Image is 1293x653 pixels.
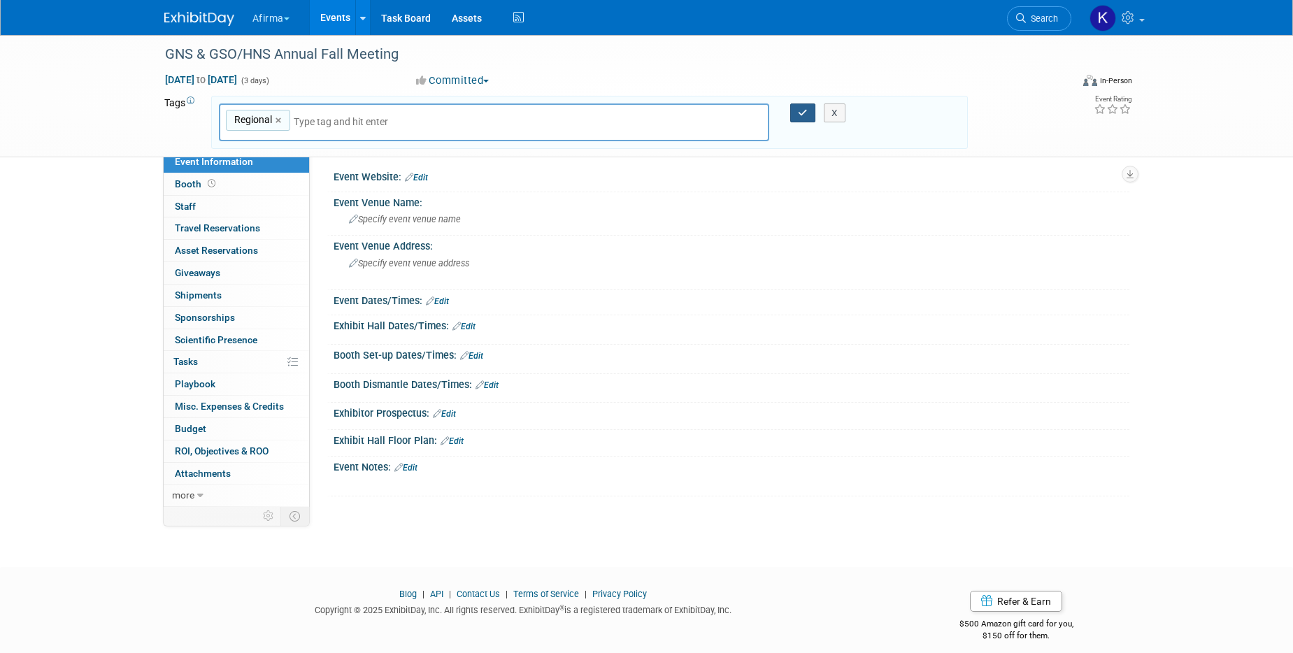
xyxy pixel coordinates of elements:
[824,103,845,123] button: X
[175,468,231,479] span: Attachments
[280,507,309,525] td: Toggle Event Tabs
[164,196,309,217] a: Staff
[294,115,490,129] input: Type tag and hit enter
[164,173,309,195] a: Booth
[164,217,309,239] a: Travel Reservations
[164,285,309,306] a: Shipments
[164,351,309,373] a: Tasks
[349,258,469,268] span: Specify event venue address
[173,356,198,367] span: Tasks
[419,589,428,599] span: |
[231,113,272,127] span: Regional
[175,289,222,301] span: Shipments
[175,156,253,167] span: Event Information
[476,380,499,390] a: Edit
[172,489,194,501] span: more
[164,485,309,506] a: more
[175,245,258,256] span: Asset Reservations
[164,96,199,150] td: Tags
[175,178,218,189] span: Booth
[276,113,285,129] a: ×
[164,373,309,395] a: Playbook
[164,440,309,462] a: ROI, Objectives & ROO
[194,74,208,85] span: to
[160,42,1050,67] div: GNS & GSO/HNS Annual Fall Meeting
[334,192,1129,210] div: Event Venue Name:
[405,173,428,182] a: Edit
[1090,5,1116,31] img: Keirsten Davis
[445,589,455,599] span: |
[903,609,1129,641] div: $500 Amazon gift card for you,
[175,201,196,212] span: Staff
[433,409,456,419] a: Edit
[334,430,1129,448] div: Exhibit Hall Floor Plan:
[411,73,494,88] button: Committed
[164,463,309,485] a: Attachments
[457,589,500,599] a: Contact Us
[989,73,1133,94] div: Event Format
[1026,13,1058,24] span: Search
[970,591,1062,612] a: Refer & Earn
[164,12,234,26] img: ExhibitDay
[175,423,206,434] span: Budget
[1094,96,1131,103] div: Event Rating
[175,312,235,323] span: Sponsorships
[240,76,269,85] span: (3 days)
[334,166,1129,185] div: Event Website:
[452,322,476,331] a: Edit
[559,604,564,612] sup: ®
[175,334,257,345] span: Scientific Presence
[164,329,309,351] a: Scientific Presence
[175,445,269,457] span: ROI, Objectives & ROO
[164,418,309,440] a: Budget
[592,589,647,599] a: Privacy Policy
[175,267,220,278] span: Giveaways
[513,589,579,599] a: Terms of Service
[334,236,1129,253] div: Event Venue Address:
[441,436,464,446] a: Edit
[175,222,260,234] span: Travel Reservations
[581,589,590,599] span: |
[334,403,1129,421] div: Exhibitor Prospectus:
[257,507,281,525] td: Personalize Event Tab Strip
[175,378,215,389] span: Playbook
[460,351,483,361] a: Edit
[1083,75,1097,86] img: Format-Inperson.png
[164,601,883,617] div: Copyright © 2025 ExhibitDay, Inc. All rights reserved. ExhibitDay is a registered trademark of Ex...
[164,73,238,86] span: [DATE] [DATE]
[175,401,284,412] span: Misc. Expenses & Credits
[1007,6,1071,31] a: Search
[349,214,461,224] span: Specify event venue name
[164,151,309,173] a: Event Information
[164,262,309,284] a: Giveaways
[164,307,309,329] a: Sponsorships
[164,396,309,417] a: Misc. Expenses & Credits
[502,589,511,599] span: |
[1099,76,1132,86] div: In-Person
[334,315,1129,333] div: Exhibit Hall Dates/Times:
[334,345,1129,363] div: Booth Set-up Dates/Times:
[399,589,417,599] a: Blog
[903,630,1129,642] div: $150 off for them.
[430,589,443,599] a: API
[334,290,1129,308] div: Event Dates/Times:
[164,240,309,261] a: Asset Reservations
[426,296,449,306] a: Edit
[334,374,1129,392] div: Booth Dismantle Dates/Times:
[205,178,218,189] span: Booth not reserved yet
[394,463,417,473] a: Edit
[334,457,1129,475] div: Event Notes:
